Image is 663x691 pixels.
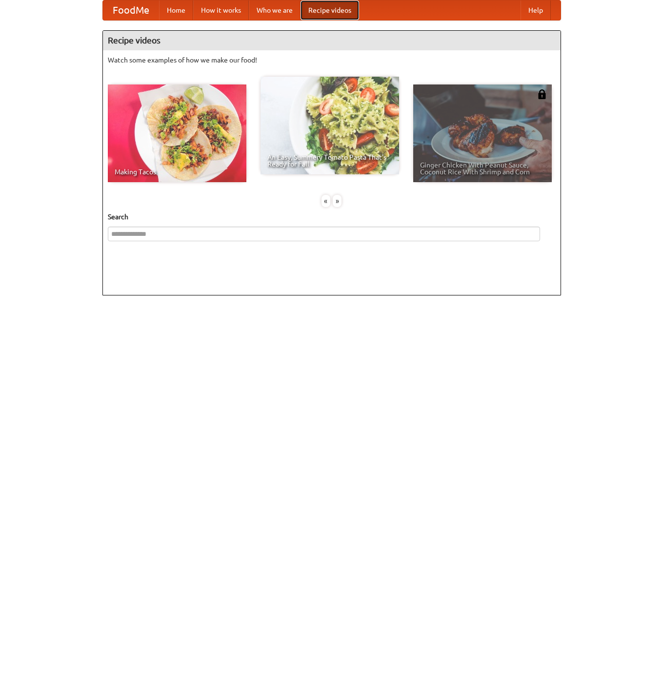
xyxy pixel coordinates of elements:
p: Watch some examples of how we make our food! [108,55,556,65]
a: Help [521,0,551,20]
span: Making Tacos [115,168,240,175]
div: « [321,195,330,207]
span: An Easy, Summery Tomato Pasta That's Ready for Fall [267,154,392,168]
img: 483408.png [537,89,547,99]
div: » [333,195,342,207]
a: FoodMe [103,0,159,20]
h4: Recipe videos [103,31,561,50]
a: Making Tacos [108,84,246,182]
a: Recipe videos [301,0,359,20]
a: An Easy, Summery Tomato Pasta That's Ready for Fall [261,77,399,174]
a: Who we are [249,0,301,20]
a: Home [159,0,193,20]
a: How it works [193,0,249,20]
h5: Search [108,212,556,222]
